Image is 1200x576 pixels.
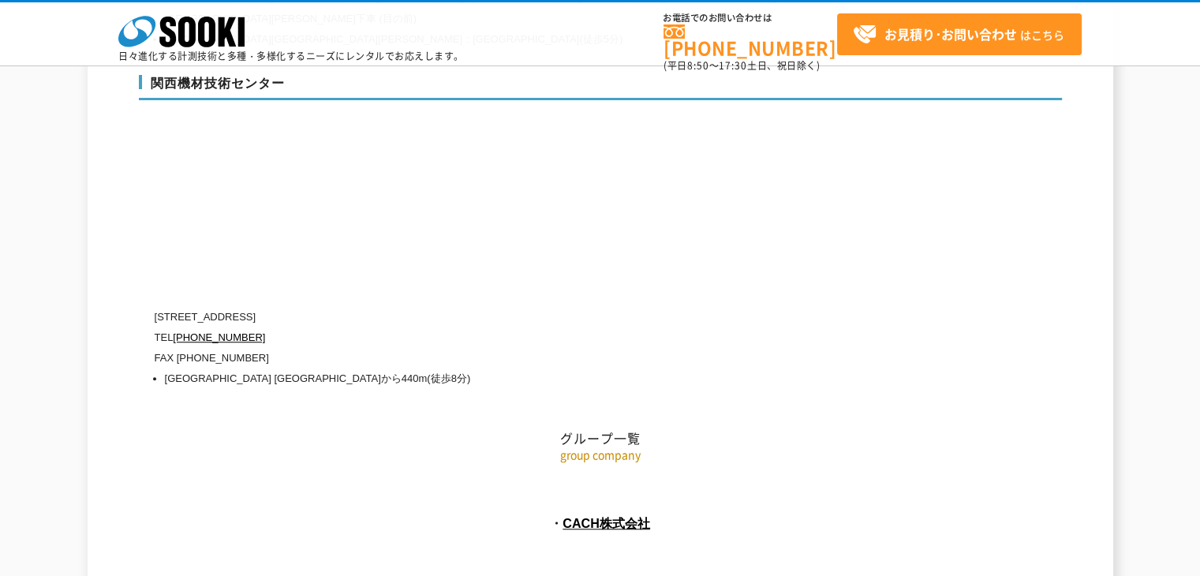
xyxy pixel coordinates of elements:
[155,307,912,327] p: [STREET_ADDRESS]
[165,368,912,389] li: [GEOGRAPHIC_DATA] [GEOGRAPHIC_DATA]から440m(徒歩8分)
[139,272,1062,447] h2: グループ一覧
[155,348,912,368] p: FAX [PHONE_NUMBER]
[884,24,1017,43] strong: お見積り･お問い合わせ
[687,58,709,73] span: 8:50
[155,327,912,348] p: TEL
[139,447,1062,463] p: group company
[664,58,820,73] span: (平日 ～ 土日、祝日除く)
[563,516,650,530] a: CACH株式会社
[664,13,837,23] span: お電話でのお問い合わせは
[837,13,1082,55] a: お見積り･お問い合わせはこちら
[664,24,837,57] a: [PHONE_NUMBER]
[853,23,1064,47] span: はこちら
[139,75,1062,100] h3: 関西機材技術センター
[118,51,464,61] p: 日々進化する計測技術と多種・多様化するニーズにレンタルでお応えします。
[173,331,265,343] a: [PHONE_NUMBER]
[719,58,747,73] span: 17:30
[139,511,1062,536] p: ・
